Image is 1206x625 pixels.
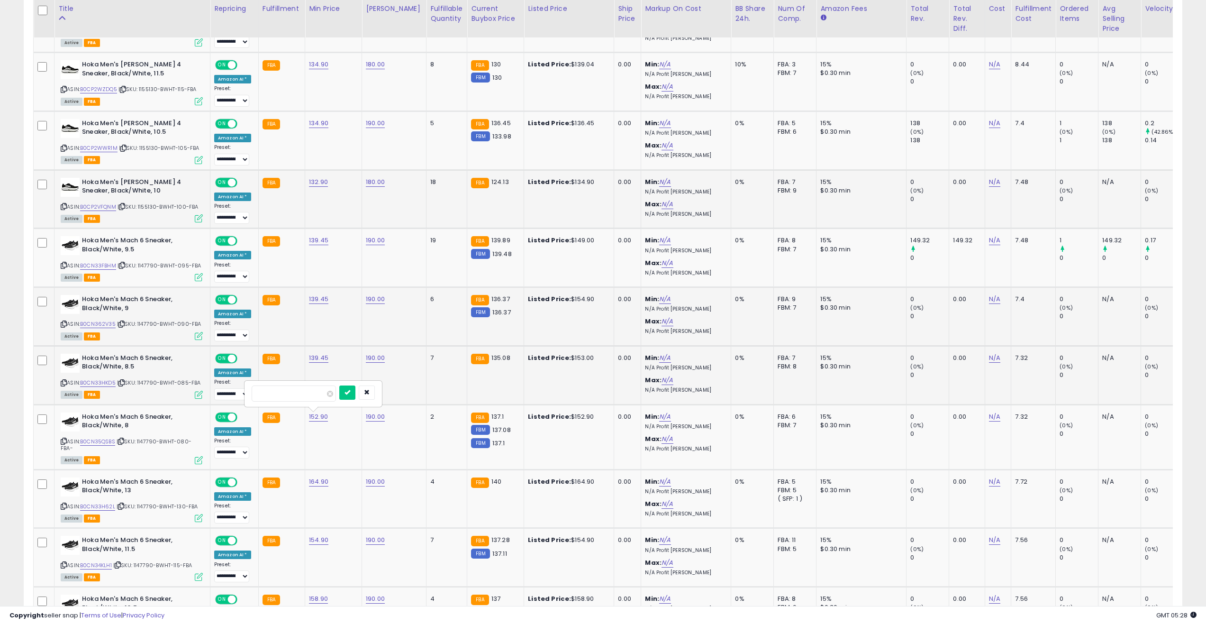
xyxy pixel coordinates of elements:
a: N/A [989,353,1000,363]
div: FBA: 3 [778,60,809,69]
a: 190.00 [366,294,385,304]
a: B0CP2VFQNM [80,203,116,211]
a: 134.90 [309,60,328,69]
span: 136.37 [491,294,510,303]
b: Max: [645,258,662,267]
a: 190.00 [366,353,385,363]
a: N/A [989,60,1000,69]
div: N/A [1102,60,1133,69]
a: N/A [662,376,673,385]
div: $0.30 min [820,186,899,195]
div: BB Share 24h. [735,4,770,24]
div: $154.90 [528,295,607,303]
div: 0 [1145,295,1183,303]
div: 0 [910,295,949,303]
img: 31IvG6JaPrL._SL40_.jpg [61,478,80,496]
div: FBM: 7 [778,303,809,312]
span: OFF [236,178,251,186]
b: Max: [645,82,662,91]
div: 19 [430,236,460,245]
p: N/A Profit [PERSON_NAME] [645,211,724,218]
a: N/A [662,434,673,444]
div: 0 [1060,77,1098,86]
div: Repricing [214,4,254,14]
b: Min: [645,294,659,303]
div: FBA: 9 [778,295,809,303]
small: (0%) [1060,187,1073,194]
div: FBA: 8 [778,236,809,245]
div: 0 [1145,312,1183,321]
b: Max: [645,200,662,209]
a: 180.00 [366,177,385,187]
div: 0% [735,236,766,245]
div: 7.48 [1015,178,1048,186]
span: All listings currently available for purchase on Amazon [61,215,82,223]
a: N/A [662,200,673,209]
div: Ordered Items [1060,4,1094,24]
div: Amazon AI * [214,251,251,259]
div: 0 [1145,254,1183,262]
div: ASIN: [61,178,203,222]
b: Listed Price: [528,60,571,69]
a: N/A [662,82,673,92]
a: N/A [659,594,671,604]
span: 133.98 [492,132,511,141]
div: FBM: 9 [778,186,809,195]
div: 0.14 [1145,136,1183,145]
div: 0 [1060,312,1098,321]
div: ASIN: [61,60,203,104]
small: FBA [471,178,489,188]
div: 0.00 [618,178,634,186]
a: 190.00 [366,119,385,128]
span: FBA [84,274,100,282]
p: N/A Profit [PERSON_NAME] [645,152,724,159]
p: N/A Profit [PERSON_NAME] [645,248,724,254]
a: N/A [989,119,1000,128]
span: ON [216,296,228,304]
img: 31NvtPJ0IkL._SL40_.jpg [61,119,80,138]
a: Terms of Use [81,611,121,620]
a: N/A [989,412,1000,422]
small: (0%) [910,187,924,194]
div: Preset: [214,85,251,107]
div: 138 [910,119,949,128]
span: 130 [491,60,501,69]
div: $0.30 min [820,303,899,312]
span: FBA [84,98,100,106]
p: N/A Profit [PERSON_NAME] [645,328,724,335]
a: N/A [659,177,671,187]
div: 0.17 [1145,236,1183,245]
div: FBM: 7 [778,69,809,77]
div: 0 [1145,195,1183,203]
div: 15% [820,178,899,186]
div: ASIN: [61,119,203,163]
a: N/A [989,477,1000,487]
small: FBA [471,354,489,364]
a: N/A [659,60,671,69]
a: B0CN35QSBS [80,438,115,446]
span: 136.45 [491,119,511,128]
small: (0%) [910,128,924,136]
span: 130 [492,73,502,82]
div: $139.04 [528,60,607,69]
div: 7.48 [1015,236,1048,245]
a: N/A [989,535,1000,545]
div: 15% [820,60,899,69]
div: FBA: 7 [778,354,809,362]
div: FBA: 5 [778,119,809,128]
small: (0%) [1102,128,1115,136]
small: FBA [263,119,280,129]
img: 31IvG6JaPrL._SL40_.jpg [61,536,80,555]
b: Listed Price: [528,294,571,303]
div: 0% [735,119,766,128]
div: 0 [910,312,949,321]
div: Fulfillment [263,4,301,14]
p: N/A Profit [PERSON_NAME] [645,35,724,42]
div: 0.00 [953,295,977,303]
div: $134.90 [528,178,607,186]
small: (0%) [910,69,924,77]
div: Amazon Fees [820,4,902,14]
div: 0.00 [618,60,634,69]
div: Preset: [214,262,251,283]
div: Current Buybox Price [471,4,520,24]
